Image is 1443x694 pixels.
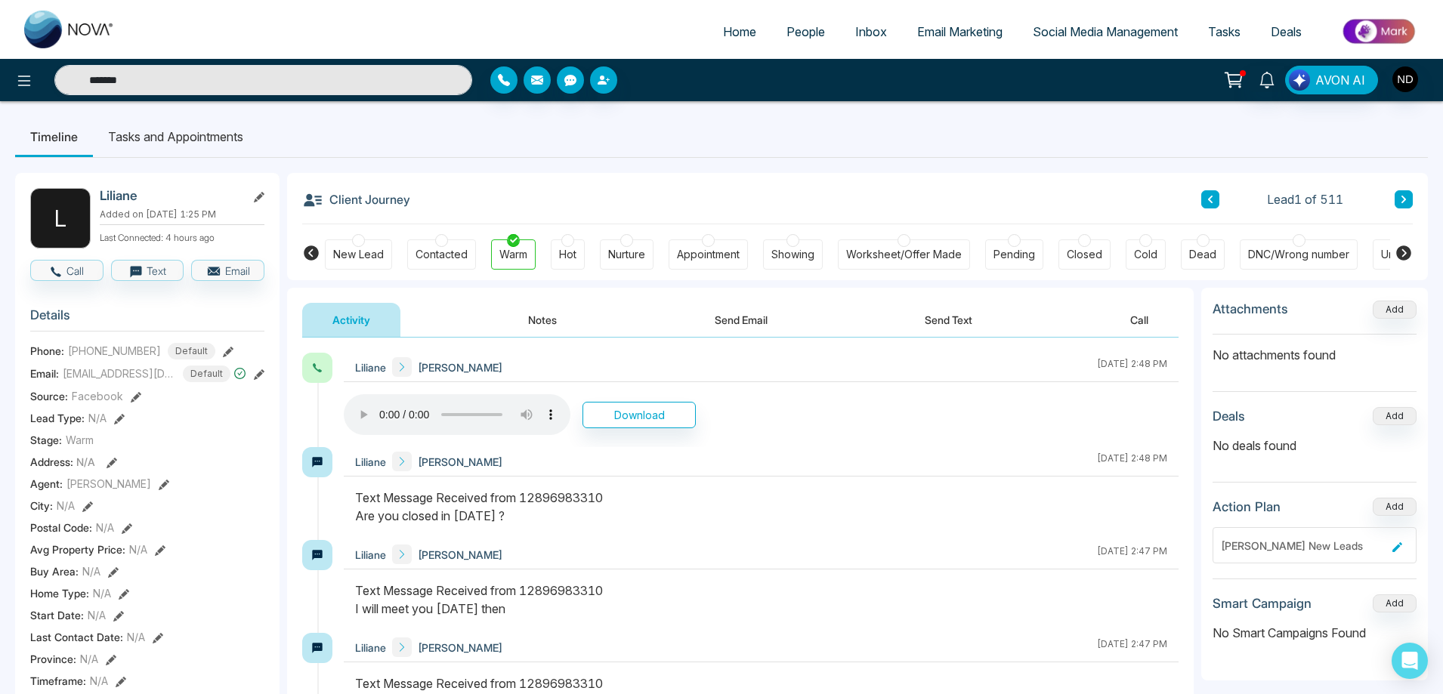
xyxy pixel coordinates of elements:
[1213,409,1245,424] h3: Deals
[1097,452,1167,471] div: [DATE] 2:48 PM
[183,366,230,382] span: Default
[100,228,264,245] p: Last Connected: 4 hours ago
[82,563,100,579] span: N/A
[1289,69,1310,91] img: Lead Flow
[100,208,264,221] p: Added on [DATE] 1:25 PM
[855,24,887,39] span: Inbox
[418,454,502,470] span: [PERSON_NAME]
[1189,247,1216,262] div: Dead
[191,260,264,281] button: Email
[993,247,1035,262] div: Pending
[30,410,85,426] span: Lead Type:
[30,541,125,557] span: Avg Property Price :
[88,607,106,623] span: N/A
[1213,596,1312,611] h3: Smart Campaign
[30,307,264,331] h3: Details
[1208,24,1241,39] span: Tasks
[15,116,93,157] li: Timeline
[1392,66,1418,92] img: User Avatar
[499,247,527,262] div: Warm
[786,24,825,39] span: People
[1033,24,1178,39] span: Social Media Management
[24,11,115,48] img: Nova CRM Logo
[30,366,59,381] span: Email:
[30,585,89,601] span: Home Type :
[1381,247,1441,262] div: Unspecified
[1324,14,1434,48] img: Market-place.gif
[76,455,95,468] span: N/A
[708,17,771,46] a: Home
[66,432,94,448] span: Warm
[63,366,176,381] span: [EMAIL_ADDRESS][DOMAIN_NAME]
[302,188,410,211] h3: Client Journey
[771,17,840,46] a: People
[498,303,587,337] button: Notes
[1097,544,1167,564] div: [DATE] 2:47 PM
[80,651,98,667] span: N/A
[1018,17,1193,46] a: Social Media Management
[1285,66,1378,94] button: AVON AI
[1271,24,1302,39] span: Deals
[30,607,84,623] span: Start Date :
[90,673,108,689] span: N/A
[1315,71,1365,89] span: AVON AI
[1373,498,1417,516] button: Add
[72,388,123,404] span: Facebook
[1213,624,1417,642] p: No Smart Campaigns Found
[418,640,502,655] span: [PERSON_NAME]
[917,24,1003,39] span: Email Marketing
[30,498,53,514] span: City :
[30,388,68,404] span: Source:
[30,629,123,645] span: Last Contact Date :
[1097,637,1167,657] div: [DATE] 2:47 PM
[684,303,798,337] button: Send Email
[333,247,384,262] div: New Lead
[30,432,62,448] span: Stage:
[1373,302,1417,315] span: Add
[30,454,95,470] span: Address:
[1213,301,1288,316] h3: Attachments
[355,454,386,470] span: Liliane
[96,520,114,535] span: N/A
[1221,538,1386,554] div: [PERSON_NAME] New Leads
[30,520,92,535] span: Postal Code :
[93,585,111,601] span: N/A
[723,24,756,39] span: Home
[129,541,147,557] span: N/A
[66,476,151,492] span: [PERSON_NAME]
[608,247,645,262] div: Nurture
[30,343,64,359] span: Phone:
[582,402,696,428] button: Download
[111,260,184,281] button: Text
[895,303,1003,337] button: Send Text
[1248,247,1349,262] div: DNC/Wrong number
[355,359,386,375] span: Liliane
[416,247,468,262] div: Contacted
[1373,301,1417,319] button: Add
[100,188,240,203] h2: Liliane
[93,116,258,157] li: Tasks and Appointments
[559,247,576,262] div: Hot
[1100,303,1179,337] button: Call
[57,498,75,514] span: N/A
[30,651,76,667] span: Province :
[418,547,502,563] span: [PERSON_NAME]
[127,629,145,645] span: N/A
[846,247,962,262] div: Worksheet/Offer Made
[1373,594,1417,612] button: Add
[1097,357,1167,377] div: [DATE] 2:48 PM
[30,673,86,689] span: Timeframe :
[840,17,902,46] a: Inbox
[30,260,104,281] button: Call
[168,343,215,359] span: Default
[355,547,386,563] span: Liliane
[1193,17,1256,46] a: Tasks
[902,17,1018,46] a: Email Marketing
[1067,247,1102,262] div: Closed
[302,303,400,337] button: Activity
[30,188,91,248] div: L
[1134,247,1157,262] div: Cold
[771,247,814,262] div: Showing
[30,563,79,579] span: Buy Area :
[68,343,161,359] span: [PHONE_NUMBER]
